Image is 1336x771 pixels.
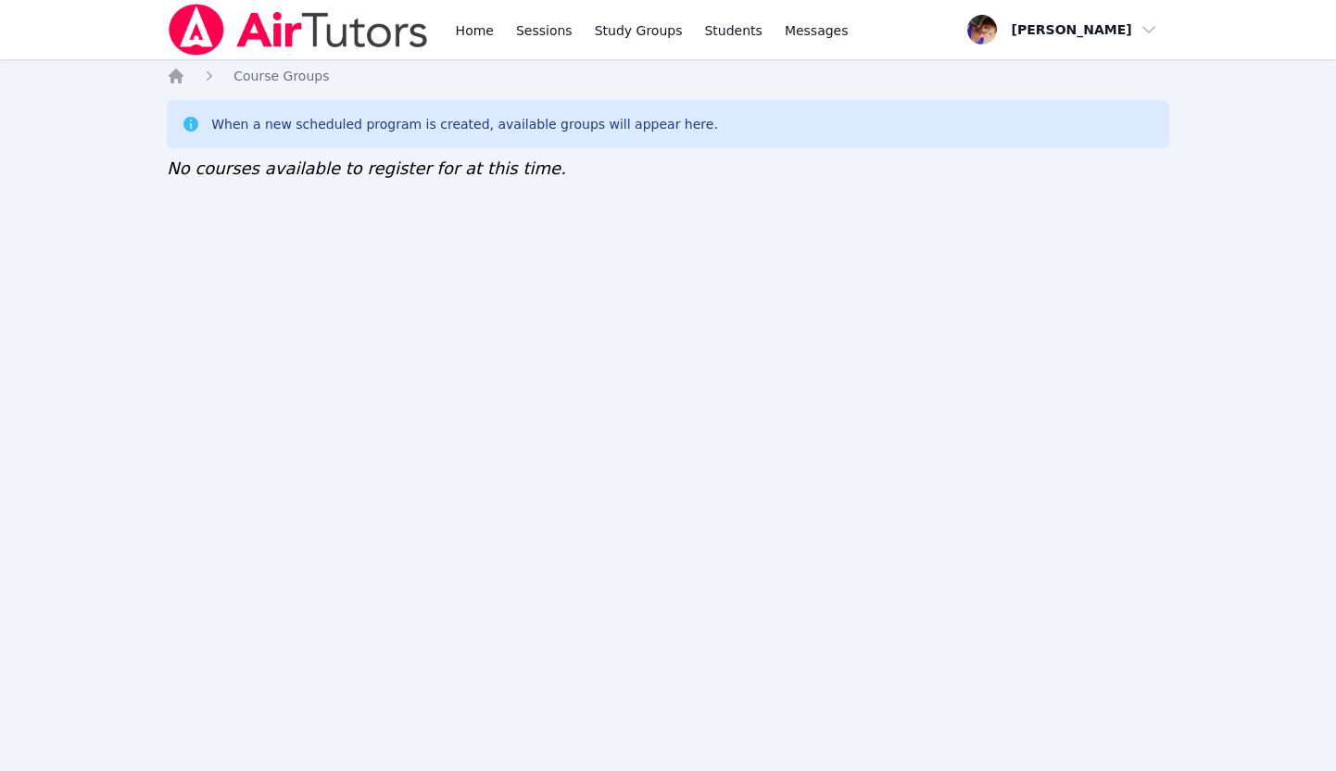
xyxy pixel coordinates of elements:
nav: Breadcrumb [167,67,1169,85]
a: Course Groups [233,67,329,85]
div: When a new scheduled program is created, available groups will appear here. [211,115,718,133]
span: Messages [785,21,849,40]
span: Course Groups [233,69,329,83]
img: Air Tutors [167,4,429,56]
span: No courses available to register for at this time. [167,158,566,178]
